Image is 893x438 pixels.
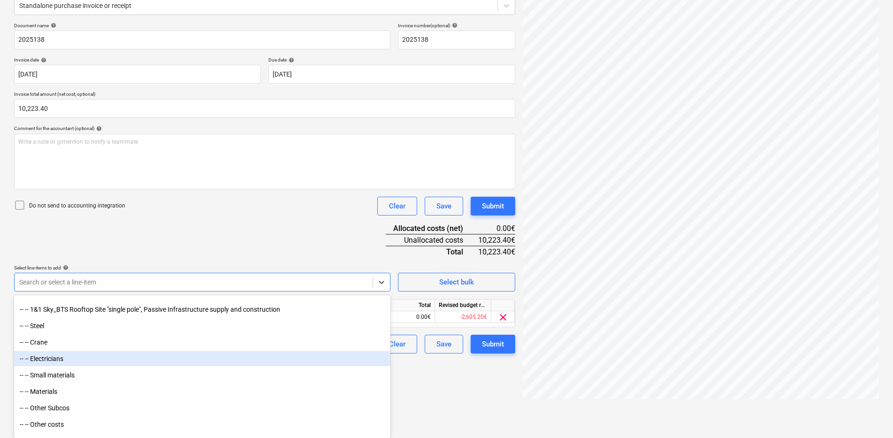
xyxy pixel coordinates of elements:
div: Clear [389,200,405,212]
div: Due date [268,57,515,63]
div: 0.00€ [478,223,515,234]
span: help [39,57,46,63]
input: Invoice total amount (net cost, optional) [14,99,515,118]
div: Select bulk [439,276,474,288]
input: Invoice date not specified [14,65,261,84]
div: -- -- Electricians [14,351,390,366]
div: Total [379,300,435,311]
span: help [287,57,294,63]
button: Save [425,197,463,215]
input: Document name [14,31,390,49]
div: -- -- Materials [14,384,390,399]
iframe: Chat Widget [846,393,893,438]
span: help [450,23,458,28]
div: Save [436,200,451,212]
input: Invoice number [398,31,515,49]
div: -- -- Crane [14,335,390,350]
span: clear [497,312,509,323]
div: Unallocated costs [386,234,478,246]
div: Save [436,338,451,350]
div: Comment for the accountant (optional) [14,125,515,131]
p: Do not send to accounting integration [29,202,125,210]
div: -- -- Small materials [14,368,390,383]
div: Invoice date [14,57,261,63]
div: Revised budget remaining [435,300,491,311]
div: 10,223.40€ [478,246,515,257]
div: -- -- Other costs [14,417,390,432]
div: 0.00€ [379,311,435,323]
span: help [94,126,102,131]
div: Clear [389,338,405,350]
button: Clear [377,335,417,353]
button: Submit [471,335,515,353]
input: Due date not specified [268,65,515,84]
div: -- -- Other Subcos [14,400,390,415]
div: Document name [14,23,390,29]
div: -- -- 1&1 Sky_BTS Rooftop Site "single pole", Passive Infrastructure supply and construction [14,302,390,317]
div: Allocated costs (net) [386,223,478,234]
span: help [61,265,69,270]
button: Submit [471,197,515,215]
button: Clear [377,197,417,215]
span: help [49,23,56,28]
div: Submit [482,338,504,350]
button: Select bulk [398,273,515,292]
div: Invoice number (optional) [398,23,515,29]
div: Submit [482,200,504,212]
p: Invoice total amount (net cost, optional) [14,91,515,99]
button: Save [425,335,463,353]
div: -2,605.20€ [435,311,491,323]
div: Total [386,246,478,257]
div: -- -- Steel [14,318,390,333]
div: Select line-items to add [14,265,390,271]
div: 10,223.40€ [478,234,515,246]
